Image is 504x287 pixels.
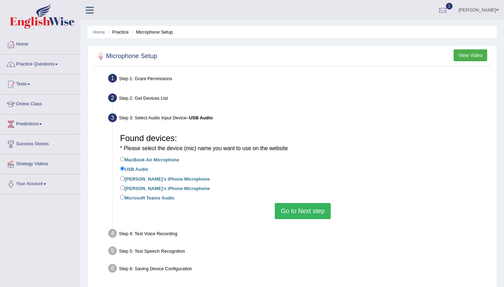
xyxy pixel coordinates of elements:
div: Step 3: Select Audio Input Device [105,111,493,127]
label: USB Audio [120,165,148,173]
label: [PERSON_NAME]’s iPhone Microphone [120,184,210,192]
b: USB Audio [189,115,212,120]
a: Online Class [0,94,80,112]
li: Microphone Setup [130,29,173,35]
div: Step 5: Test Speech Recognition [105,244,493,260]
label: Microsoft Teams Audio [120,194,174,201]
a: Strategy Videos [0,154,80,172]
div: Step 6: Saving Device Configuration [105,262,493,277]
h2: Microphone Setup [96,51,157,62]
input: [PERSON_NAME]’s iPhone Microphone [120,185,125,190]
label: MacBook Air Microphone [120,155,179,163]
input: USB Audio [120,166,125,171]
a: Tests [0,75,80,92]
small: * Please select the device (mic) name you want to use on the website [120,145,288,151]
a: Your Account [0,174,80,192]
a: Home [0,35,80,52]
input: MacBook Air Microphone [120,157,125,161]
div: Step 1: Grant Permissions [105,72,493,87]
a: Success Stories [0,134,80,152]
span: 1 [446,3,453,9]
a: Practice Questions [0,55,80,72]
span: – [187,115,213,120]
button: View Video [454,49,487,61]
input: Microsoft Teams Audio [120,195,125,199]
h3: Found devices: [120,134,485,152]
div: Step 4: Test Voice Recording [105,227,493,242]
div: Step 2: Get Devices List [105,91,493,107]
a: Predictions [0,114,80,132]
input: [PERSON_NAME]’s iPhone Microphone [120,176,125,181]
li: Practice [106,29,128,35]
a: Home [93,29,105,35]
label: [PERSON_NAME]’s iPhone Microphone [120,175,210,182]
button: Go to Next step [275,203,330,219]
